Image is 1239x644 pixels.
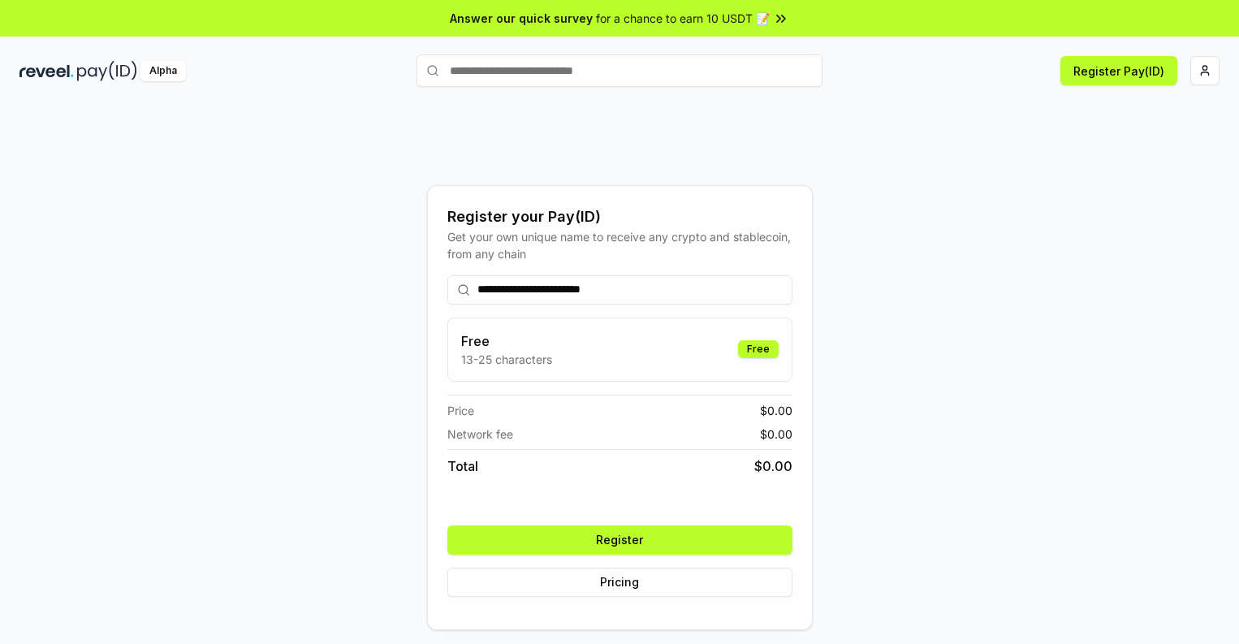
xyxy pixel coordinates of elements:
[461,331,552,351] h3: Free
[1060,56,1177,85] button: Register Pay(ID)
[760,402,792,419] span: $ 0.00
[596,10,770,27] span: for a chance to earn 10 USDT 📝
[447,402,474,419] span: Price
[140,61,186,81] div: Alpha
[447,228,792,262] div: Get your own unique name to receive any crypto and stablecoin, from any chain
[19,61,74,81] img: reveel_dark
[77,61,137,81] img: pay_id
[447,525,792,555] button: Register
[450,10,593,27] span: Answer our quick survey
[760,426,792,443] span: $ 0.00
[461,351,552,368] p: 13-25 characters
[447,205,792,228] div: Register your Pay(ID)
[447,456,478,476] span: Total
[447,568,792,597] button: Pricing
[738,340,779,358] div: Free
[447,426,513,443] span: Network fee
[754,456,792,476] span: $ 0.00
